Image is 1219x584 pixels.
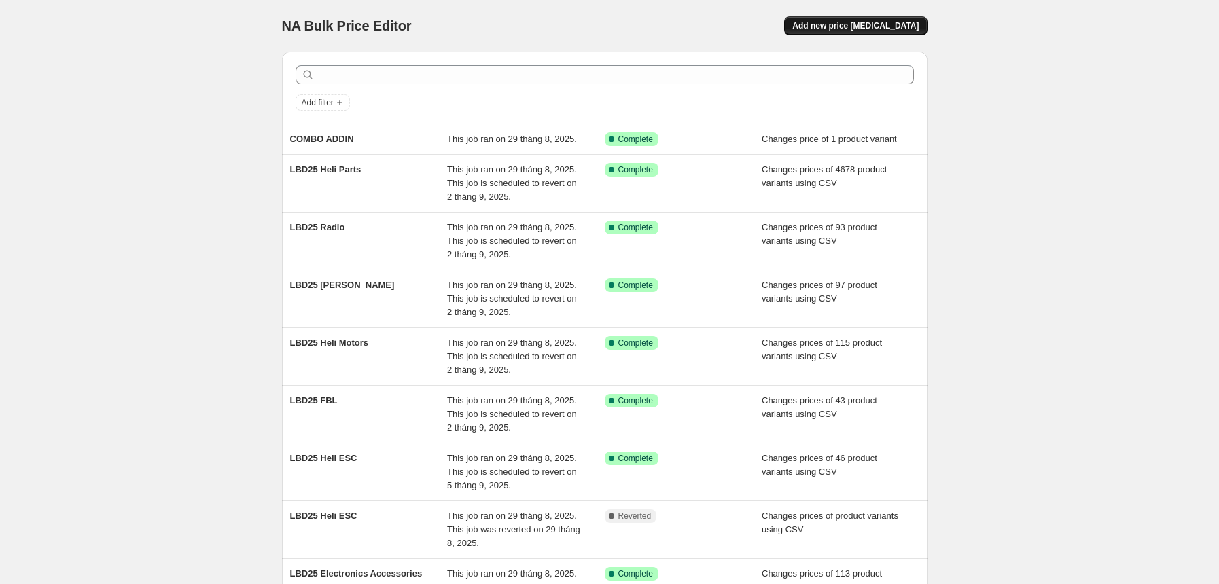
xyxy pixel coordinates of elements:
[290,453,357,463] span: LBD25 Heli ESC
[290,222,345,232] span: LBD25 Radio
[290,134,354,144] span: COMBO ADDIN
[762,164,887,188] span: Changes prices of 4678 product variants using CSV
[762,134,897,144] span: Changes price of 1 product variant
[618,568,653,579] span: Complete
[762,337,882,361] span: Changes prices of 115 product variants using CSV
[618,134,653,145] span: Complete
[302,97,334,108] span: Add filter
[296,94,350,111] button: Add filter
[784,16,927,35] button: Add new price [MEDICAL_DATA]
[290,164,361,175] span: LBD25 Heli Parts
[618,511,652,522] span: Reverted
[447,337,577,375] span: This job ran on 29 tháng 8, 2025. This job is scheduled to revert on 2 tháng 9, 2025.
[447,395,577,433] span: This job ran on 29 tháng 8, 2025. This job is scheduled to revert on 2 tháng 9, 2025.
[762,395,877,419] span: Changes prices of 43 product variants using CSV
[447,134,577,144] span: This job ran on 29 tháng 8, 2025.
[447,453,577,490] span: This job ran on 29 tháng 8, 2025. This job is scheduled to revert on 5 tháng 9, 2025.
[618,164,653,175] span: Complete
[618,280,653,291] span: Complete
[618,222,653,233] span: Complete
[447,511,580,548] span: This job ran on 29 tháng 8, 2025. This job was reverted on 29 tháng 8, 2025.
[762,511,898,534] span: Changes prices of product variants using CSV
[618,453,653,464] span: Complete
[762,222,877,246] span: Changes prices of 93 product variants using CSV
[290,511,357,521] span: LBD25 Heli ESC
[290,280,395,290] span: LBD25 [PERSON_NAME]
[792,20,919,31] span: Add new price [MEDICAL_DATA]
[290,395,338,405] span: LBD25 FBL
[282,18,412,33] span: NA Bulk Price Editor
[762,453,877,477] span: Changes prices of 46 product variants using CSV
[447,280,577,317] span: This job ran on 29 tháng 8, 2025. This job is scheduled to revert on 2 tháng 9, 2025.
[762,280,877,304] span: Changes prices of 97 product variants using CSV
[447,164,577,202] span: This job ran on 29 tháng 8, 2025. This job is scheduled to revert on 2 tháng 9, 2025.
[618,337,653,348] span: Complete
[290,337,369,348] span: LBD25 Heli Motors
[618,395,653,406] span: Complete
[447,222,577,259] span: This job ran on 29 tháng 8, 2025. This job is scheduled to revert on 2 tháng 9, 2025.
